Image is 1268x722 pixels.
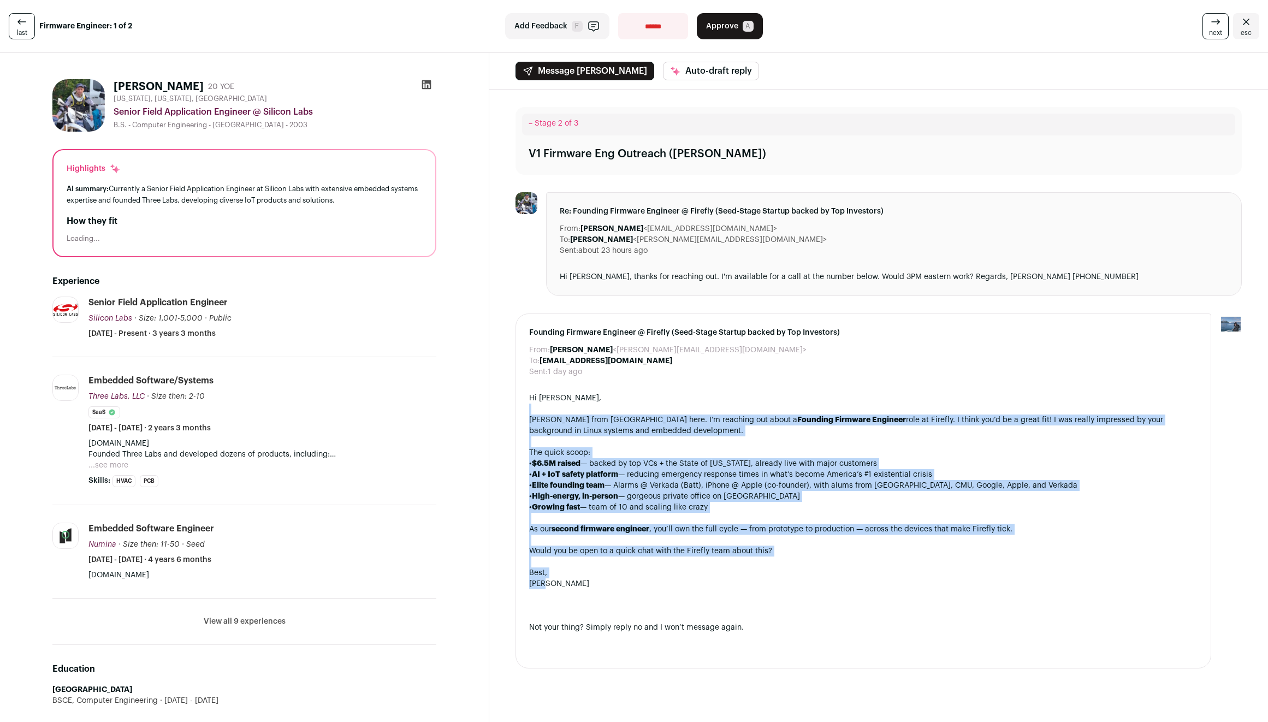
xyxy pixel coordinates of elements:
span: [DATE] - [DATE] · 4 years 6 months [88,554,211,565]
div: [PERSON_NAME] [529,578,1198,589]
button: Add Feedback F [505,13,609,39]
span: Three Labs, LLC [88,393,145,400]
div: • — reducing emergency response times in what’s become America’s #1 existential crisis [529,469,1198,480]
span: Stage 2 of 3 [535,120,578,127]
strong: second firmware engineer [552,525,649,533]
dt: From: [529,345,550,356]
span: Approve [706,21,738,32]
div: Highlights [67,163,121,174]
span: Numina [88,541,116,548]
a: next [1202,13,1229,39]
strong: Firmware Engineer: 1 of 2 [39,21,132,32]
div: • — gorgeous private office on [GEOGRAPHIC_DATA] [529,491,1198,502]
span: Re: Founding Firmware Engineer @ Firefly (Seed-Stage Startup backed by Top Investors) [560,206,1228,217]
dd: <[EMAIL_ADDRESS][DOMAIN_NAME]> [580,223,777,234]
dt: To: [529,356,540,366]
p: [DOMAIN_NAME] [88,570,436,581]
span: AI summary: [67,185,109,192]
div: As our , you’ll own the full cycle — from prototype to production — across the devices that make ... [529,524,1198,535]
div: V1 Firmware Eng Outreach ([PERSON_NAME]) [529,146,766,162]
li: HVAC [112,475,135,487]
div: 20 YOE [208,81,234,92]
b: [PERSON_NAME] [550,346,613,354]
div: Embedded Software Engineer [88,523,214,535]
span: F [572,21,583,32]
img: 10fb78a0d44fd590a90095c2c249cdcfc615bbe4b85e336e18a85ba08aee993f.jpg [53,523,78,548]
dd: <[PERSON_NAME][EMAIL_ADDRESS][DOMAIN_NAME]> [570,234,827,245]
dt: Sent: [529,366,548,377]
div: Would you be open to a quick chat with the Firefly team about this? [529,546,1198,557]
span: [DATE] - Present · 3 years 3 months [88,328,216,339]
a: Close [1233,13,1259,39]
div: • — team of 10 and scaling like crazy [529,502,1198,513]
button: Auto-draft reply [663,62,759,80]
strong: Founding Firmware Engineer [797,416,906,424]
div: Senior Field Application Engineer @ Silicon Labs [114,105,436,119]
span: [US_STATE], [US_STATE], [GEOGRAPHIC_DATA] [114,94,267,103]
button: ...see more [88,460,128,471]
span: · [182,539,184,550]
strong: Elite founding team [532,482,605,489]
li: SaaS [88,406,120,418]
div: The quick scoop: [529,447,1198,458]
span: Silicon Labs [88,315,132,322]
span: A [743,21,754,32]
dd: about 23 hours ago [578,245,648,256]
div: [PERSON_NAME] from [GEOGRAPHIC_DATA] here. I’m reaching out about a role at Firefly. I think you’... [529,415,1198,436]
span: Public [209,315,232,322]
strong: [GEOGRAPHIC_DATA] [52,686,132,694]
div: Loading... [67,234,422,243]
div: • — backed by top VCs + the State of [US_STATE], already live with major customers [529,458,1198,469]
span: Founding Firmware Engineer @ Firefly (Seed-Stage Startup backed by Top Investors) [529,327,1198,338]
strong: Growing fast [532,504,580,511]
div: Not your thing? Simply reply no and I won’t message again. [529,622,1198,633]
div: Hi [PERSON_NAME], [529,393,1198,404]
div: B.S. - Computer Engineering - [GEOGRAPHIC_DATA] - 2003 [114,121,436,129]
img: 58c8096b36ec6ceee3b3f9f81516e21545630e76f4d581447d92afc9e4595bb9.jpg [53,375,78,400]
div: Senior Field Application Engineer [88,297,228,309]
b: [PERSON_NAME] [580,225,643,233]
span: · [205,313,207,324]
h2: Experience [52,275,436,288]
strong: AI + IoT safety platform [532,471,618,478]
span: [DATE] - [DATE] · 2 years 3 months [88,423,211,434]
dt: Sent: [560,245,578,256]
span: · Size: 1,001-5,000 [134,315,203,322]
strong: High-energy, in-person [532,493,618,500]
a: last [9,13,35,39]
h1: [PERSON_NAME] [114,79,204,94]
span: esc [1241,28,1252,37]
b: [EMAIL_ADDRESS][DOMAIN_NAME] [540,357,672,365]
dd: <[PERSON_NAME][EMAIL_ADDRESS][DOMAIN_NAME]> [550,345,807,356]
span: last [17,28,27,37]
h2: Education [52,662,436,676]
dd: 1 day ago [548,366,582,377]
button: Message [PERSON_NAME] [516,62,654,80]
div: • — Alarms @ Verkada (Batt), iPhone @ Apple (co-founder), with alums from [GEOGRAPHIC_DATA], CMU,... [529,480,1198,491]
button: Approve A [697,13,763,39]
span: – [529,120,532,127]
img: e1744f7f1d0d18102613e92fd12191227ec41d0b788a3aba812ab000993df263.png [53,303,78,316]
dt: From: [560,223,580,234]
strong: $6.5M raised [532,460,580,467]
div: Hi [PERSON_NAME], thanks for reaching out. I'm available for a call at the number below. Would 3P... [560,271,1228,282]
span: Seed [186,541,205,548]
img: 15e147f2dd786e30a23e36160e90796273a610c2d965cba92b50e7f3c26cf83f.jpg [516,192,537,214]
img: 17109629-medium_jpg [1220,313,1242,335]
button: View all 9 experiences [204,616,286,627]
span: Skills: [88,475,110,486]
h2: How they fit [67,215,422,228]
div: Currently a Senior Field Application Engineer at Silicon Labs with extensive embedded systems exp... [67,183,422,206]
div: BSCE, Computer Engineering [52,695,436,706]
span: Add Feedback [514,21,567,32]
dt: To: [560,234,570,245]
p: [DOMAIN_NAME] Founded Three Labs and developed dozens of products, including: - Gate-WARE, an on-... [88,438,436,460]
span: [DATE] - [DATE] [158,695,218,706]
span: · Size then: 11-50 [118,541,180,548]
img: 15e147f2dd786e30a23e36160e90796273a610c2d965cba92b50e7f3c26cf83f.jpg [52,79,105,132]
div: Embedded Software/Systems [88,375,214,387]
div: Best, [529,567,1198,578]
span: next [1209,28,1222,37]
b: [PERSON_NAME] [570,236,633,244]
li: PCB [140,475,158,487]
